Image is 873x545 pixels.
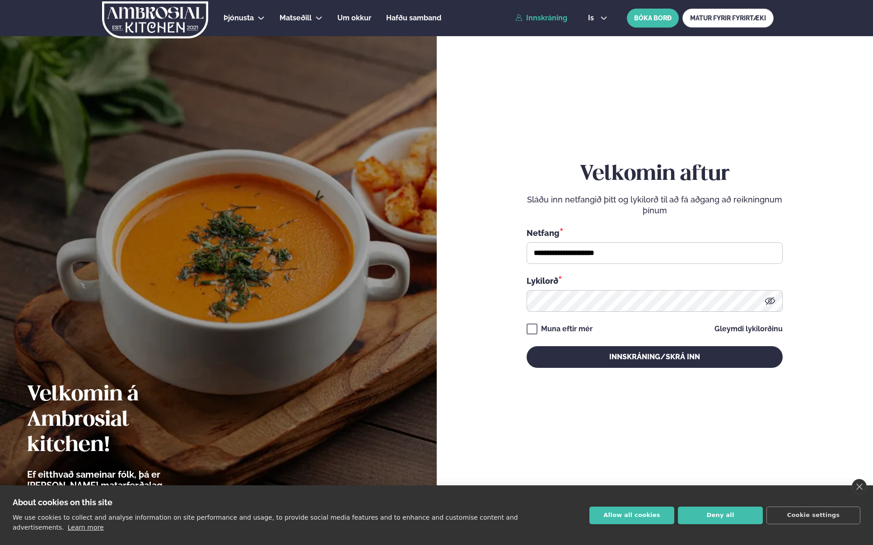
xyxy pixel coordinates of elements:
span: Matseðill [280,14,312,22]
a: close [852,479,867,494]
p: Ef eitthvað sameinar fólk, þá er [PERSON_NAME] matarferðalag. [27,469,215,491]
a: Hafðu samband [386,13,441,23]
a: Þjónusta [224,13,254,23]
div: Lykilorð [527,275,783,287]
button: Deny all [678,507,763,524]
h2: Velkomin aftur [527,162,783,187]
button: Cookie settings [766,507,860,524]
a: MATUR FYRIR FYRIRTÆKI [682,9,774,28]
img: logo [101,1,209,38]
a: Innskráning [515,14,567,22]
p: We use cookies to collect and analyse information on site performance and usage, to provide socia... [13,514,518,531]
span: is [588,14,597,22]
p: Sláðu inn netfangið þitt og lykilorð til að fá aðgang að reikningnum þínum [527,194,783,216]
h2: Velkomin á Ambrosial kitchen! [27,382,215,458]
button: BÓKA BORÐ [627,9,679,28]
a: Um okkur [337,13,371,23]
span: Hafðu samband [386,14,441,22]
a: Gleymdi lykilorðinu [714,325,783,333]
div: Netfang [527,227,783,239]
strong: About cookies on this site [13,498,112,507]
button: Allow all cookies [589,507,674,524]
a: Matseðill [280,13,312,23]
span: Um okkur [337,14,371,22]
span: Þjónusta [224,14,254,22]
a: Learn more [68,524,104,531]
button: Innskráning/Skrá inn [527,346,783,368]
button: is [581,14,615,22]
